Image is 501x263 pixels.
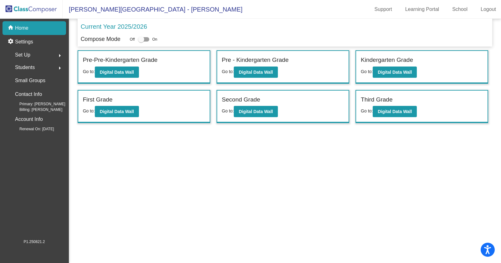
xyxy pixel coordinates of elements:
mat-icon: arrow_right [56,52,64,59]
span: Off [130,37,135,42]
p: Settings [15,38,33,46]
span: Primary: [PERSON_NAME] [9,101,65,107]
span: Students [15,63,35,72]
span: Billing: [PERSON_NAME] [9,107,62,112]
button: Digital Data Wall [373,67,417,78]
span: Go to: [222,108,234,113]
b: Digital Data Wall [239,70,273,75]
a: Support [370,4,397,14]
label: Kindergarten Grade [361,56,413,65]
label: Third Grade [361,95,392,104]
b: Digital Data Wall [100,109,134,114]
span: Renewal On: [DATE] [9,126,54,132]
a: School [447,4,473,14]
p: Home [15,24,28,32]
span: Go to: [222,69,234,74]
button: Digital Data Wall [95,67,139,78]
mat-icon: home [8,24,15,32]
button: Digital Data Wall [373,106,417,117]
b: Digital Data Wall [100,70,134,75]
button: Digital Data Wall [234,106,278,117]
a: Logout [476,4,501,14]
p: Account Info [15,115,43,124]
a: Learning Portal [400,4,444,14]
span: Go to: [83,108,95,113]
label: Pre - Kindergarten Grade [222,56,289,65]
p: Contact Info [15,90,42,99]
span: Go to: [361,108,373,113]
mat-icon: arrow_right [56,64,64,72]
span: Set Up [15,51,30,59]
b: Digital Data Wall [239,109,273,114]
mat-icon: settings [8,38,15,46]
span: Go to: [361,69,373,74]
label: Second Grade [222,95,260,104]
button: Digital Data Wall [95,106,139,117]
p: Current Year 2025/2026 [81,22,147,31]
label: Pre-Pre-Kindergarten Grade [83,56,158,65]
p: Compose Mode [81,35,120,43]
label: First Grade [83,95,113,104]
p: Small Groups [15,76,45,85]
b: Digital Data Wall [378,109,412,114]
span: Go to: [83,69,95,74]
b: Digital Data Wall [378,70,412,75]
button: Digital Data Wall [234,67,278,78]
span: On [152,37,157,42]
span: [PERSON_NAME][GEOGRAPHIC_DATA] - [PERSON_NAME] [63,4,243,14]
